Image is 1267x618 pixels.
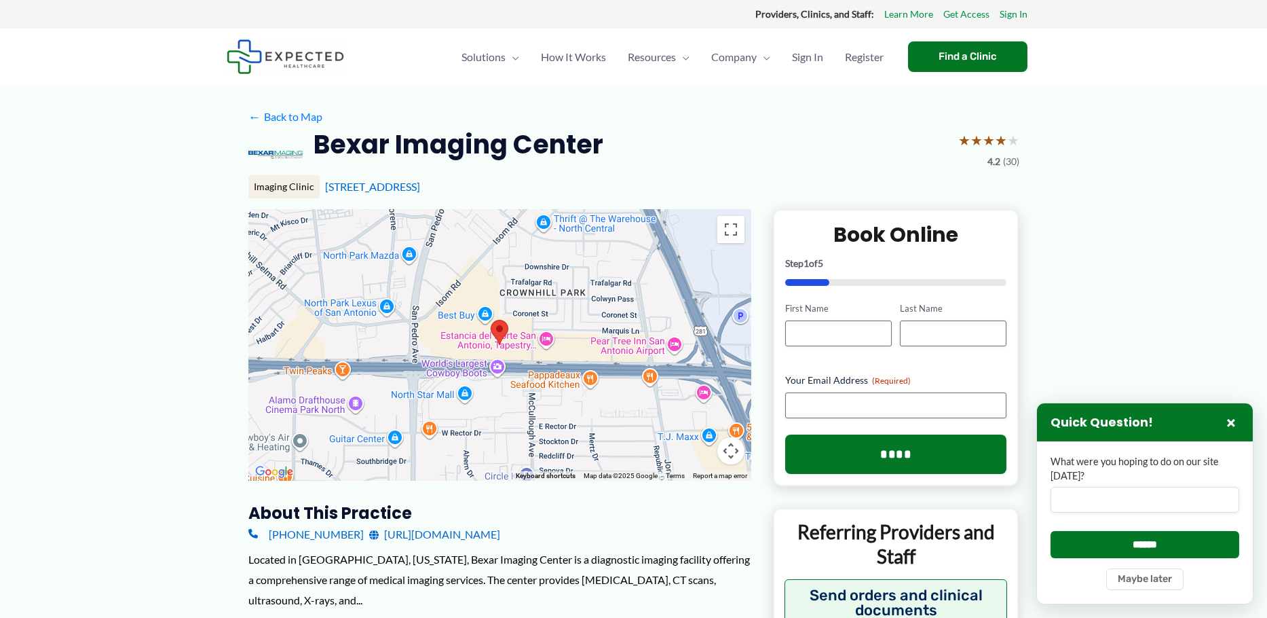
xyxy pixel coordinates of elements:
span: How It Works [541,33,606,81]
h2: Book Online [785,221,1007,248]
a: Report a map error [693,472,747,479]
a: Sign In [781,33,834,81]
a: [URL][DOMAIN_NAME] [369,524,500,545]
p: Referring Providers and Staff [784,520,1008,569]
span: Resources [628,33,676,81]
a: Sign In [1000,5,1027,23]
span: 1 [803,257,809,269]
div: Imaging Clinic [248,175,320,198]
span: Menu Toggle [757,33,770,81]
span: ★ [995,128,1007,153]
a: [STREET_ADDRESS] [325,180,420,193]
img: Google [252,463,297,481]
span: Menu Toggle [506,33,519,81]
a: [PHONE_NUMBER] [248,524,364,545]
span: ← [248,110,261,123]
button: Map camera controls [717,437,744,465]
span: (Required) [872,376,911,386]
p: Step of [785,259,1007,268]
nav: Primary Site Navigation [451,33,894,81]
h3: Quick Question! [1051,415,1153,431]
button: Maybe later [1106,568,1184,590]
a: Find a Clinic [908,41,1027,72]
h2: Bexar Imaging Center [314,128,603,161]
a: Open this area in Google Maps (opens a new window) [252,463,297,481]
a: Register [834,33,894,81]
span: (30) [1003,153,1019,170]
img: Expected Healthcare Logo - side, dark font, small [227,39,344,74]
span: Company [711,33,757,81]
label: Last Name [900,302,1006,315]
span: 4.2 [987,153,1000,170]
label: Your Email Address [785,374,1007,387]
span: ★ [970,128,983,153]
button: Close [1223,414,1239,431]
button: Keyboard shortcuts [516,471,575,481]
span: Register [845,33,884,81]
a: ResourcesMenu Toggle [617,33,700,81]
span: Solutions [461,33,506,81]
a: Get Access [943,5,989,23]
h3: About this practice [248,503,751,524]
span: ★ [958,128,970,153]
label: What were you hoping to do on our site [DATE]? [1051,455,1239,483]
a: SolutionsMenu Toggle [451,33,530,81]
span: ★ [1007,128,1019,153]
span: Menu Toggle [676,33,689,81]
span: 5 [818,257,823,269]
strong: Providers, Clinics, and Staff: [755,8,874,20]
div: Located in [GEOGRAPHIC_DATA], [US_STATE], Bexar Imaging Center is a diagnostic imaging facility o... [248,549,751,610]
button: Toggle fullscreen view [717,216,744,243]
a: ←Back to Map [248,107,322,127]
span: ★ [983,128,995,153]
label: First Name [785,302,892,315]
span: Sign In [792,33,823,81]
a: How It Works [530,33,617,81]
span: Map data ©2025 Google [584,472,658,479]
a: CompanyMenu Toggle [700,33,781,81]
a: Learn More [884,5,933,23]
a: Terms (opens in new tab) [666,472,685,479]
